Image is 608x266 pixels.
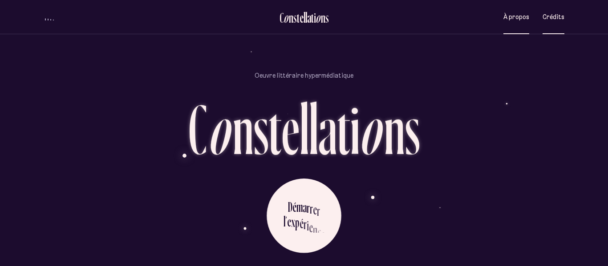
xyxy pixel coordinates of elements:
[503,7,529,28] button: À propos
[543,7,564,28] button: Crédits
[188,93,207,164] div: C
[292,198,296,215] div: é
[253,93,268,164] div: s
[300,214,304,232] div: é
[307,10,311,25] div: a
[287,213,291,230] div: e
[304,10,305,25] div: l
[293,10,297,25] div: s
[307,199,310,216] div: r
[309,218,313,236] div: e
[266,178,342,253] button: Démarrerl’expérience
[337,93,350,164] div: t
[285,213,287,230] div: ’
[295,214,300,231] div: p
[317,224,321,241] div: c
[255,71,353,80] p: Oeuvre littéraire hypermédiatique
[289,10,293,25] div: n
[280,10,284,25] div: C
[300,93,309,164] div: l
[284,213,285,230] div: l
[313,221,317,238] div: n
[300,10,304,25] div: e
[317,202,320,220] div: r
[318,93,337,164] div: a
[321,226,325,243] div: e
[405,93,420,164] div: s
[314,10,316,25] div: i
[321,10,325,25] div: n
[310,200,313,217] div: r
[307,217,309,234] div: i
[305,10,307,25] div: l
[543,13,564,21] span: Crédits
[268,93,282,164] div: t
[316,10,321,25] div: o
[207,93,233,164] div: o
[297,10,300,25] div: t
[313,201,317,218] div: e
[311,10,314,25] div: t
[296,199,303,216] div: m
[284,10,289,25] div: o
[350,93,360,164] div: i
[304,215,307,233] div: r
[233,93,253,164] div: n
[309,93,318,164] div: l
[503,13,529,21] span: À propos
[325,10,329,25] div: s
[291,213,295,230] div: x
[358,93,384,164] div: o
[282,93,300,164] div: e
[384,93,405,164] div: n
[303,199,307,216] div: a
[288,198,292,215] div: D
[44,12,55,22] button: volume audio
